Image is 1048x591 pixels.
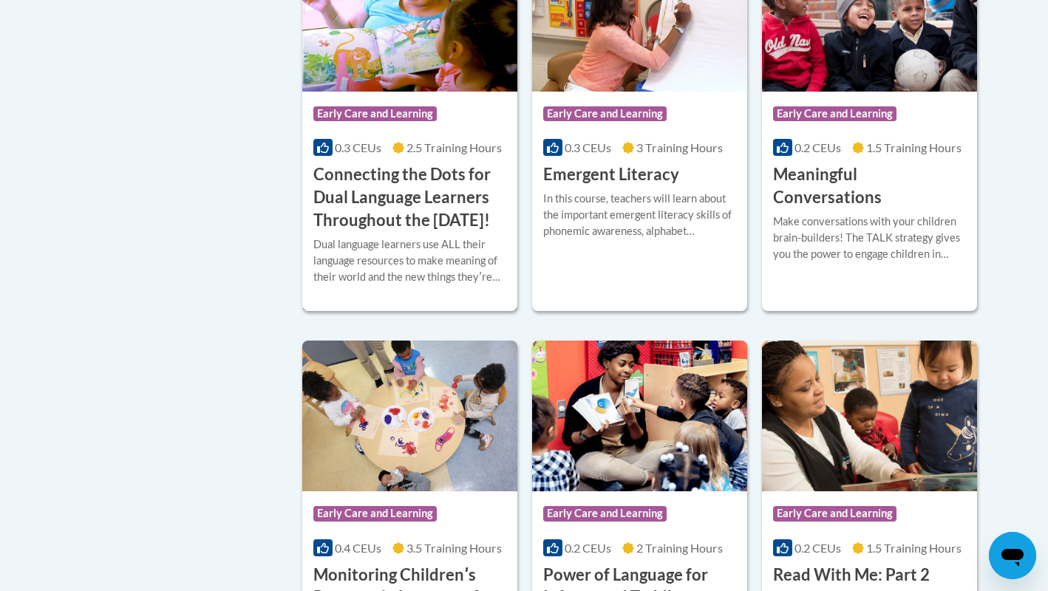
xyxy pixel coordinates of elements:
[794,541,841,555] span: 0.2 CEUs
[406,140,502,154] span: 2.5 Training Hours
[866,541,962,555] span: 1.5 Training Hours
[773,163,966,209] h3: Meaningful Conversations
[636,541,723,555] span: 2 Training Hours
[335,140,381,154] span: 0.3 CEUs
[866,140,962,154] span: 1.5 Training Hours
[532,341,747,491] img: Course Logo
[773,506,896,521] span: Early Care and Learning
[565,140,611,154] span: 0.3 CEUs
[313,106,437,121] span: Early Care and Learning
[313,163,506,231] h3: Connecting the Dots for Dual Language Learners Throughout the [DATE]!
[406,541,502,555] span: 3.5 Training Hours
[636,140,723,154] span: 3 Training Hours
[989,532,1036,579] iframe: Button to launch messaging window
[773,106,896,121] span: Early Care and Learning
[565,541,611,555] span: 0.2 CEUs
[543,191,736,239] div: In this course, teachers will learn about the important emergent literacy skills of phonemic awar...
[543,506,667,521] span: Early Care and Learning
[794,140,841,154] span: 0.2 CEUs
[762,341,977,491] img: Course Logo
[302,341,517,491] img: Course Logo
[543,163,679,186] h3: Emergent Literacy
[773,213,966,262] div: Make conversations with your children brain-builders! The TALK strategy gives you the power to en...
[313,506,437,521] span: Early Care and Learning
[543,106,667,121] span: Early Care and Learning
[313,236,506,285] div: Dual language learners use ALL their language resources to make meaning of their world and the ne...
[773,564,930,587] h3: Read With Me: Part 2
[335,541,381,555] span: 0.4 CEUs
